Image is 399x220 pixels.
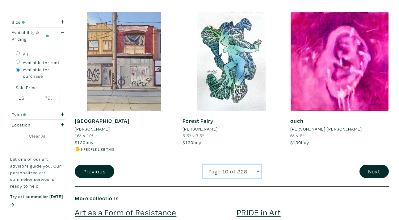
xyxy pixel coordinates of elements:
p: Let one of our art advisors guide you. Our personalized art sommelier service is ready to help. [10,156,65,189]
div: Size [12,19,49,26]
span: $130 [290,139,301,145]
label: All [23,51,28,58]
span: buy [290,139,309,145]
button: Size [10,17,65,27]
li: 🖐️ [75,146,173,152]
li: [PERSON_NAME] [183,126,218,132]
button: Next [359,165,389,178]
a: PRIDE in Art [237,207,281,218]
a: [PERSON_NAME] [183,126,281,132]
button: Type [10,109,65,119]
button: Location [10,120,65,130]
label: Available for rent [23,59,60,66]
a: Clear All [10,133,65,139]
a: [GEOGRAPHIC_DATA] [75,117,129,124]
h6: More collections [75,195,389,202]
div: Availability & Pricing [12,29,49,42]
span: $130 [75,139,86,145]
span: $130 [183,139,193,145]
button: Previous [75,165,114,178]
button: Availability & Pricing [10,27,65,44]
a: [PERSON_NAME] [PERSON_NAME] [290,126,389,132]
li: [PERSON_NAME] [75,126,110,132]
small: 9 people like this [81,147,114,152]
span: buy [75,139,94,145]
div: Location [12,122,49,128]
label: Available for purchase [23,66,60,80]
span: 16" x 12" [75,133,94,139]
a: Forest Fairy [183,117,213,124]
a: Art as a Form of Resistance [75,207,176,218]
span: 5.5" x 7.5" [183,133,204,139]
span: 6" x 6" [290,133,304,139]
div: Type [12,111,49,118]
small: Sale Price [16,85,60,90]
li: [PERSON_NAME] [PERSON_NAME] [290,126,362,132]
a: [PERSON_NAME] [75,126,173,132]
span: - [37,94,39,102]
a: Try art sommelier [DATE] [10,193,63,208]
a: ouch [290,117,304,124]
span: buy [183,139,201,145]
